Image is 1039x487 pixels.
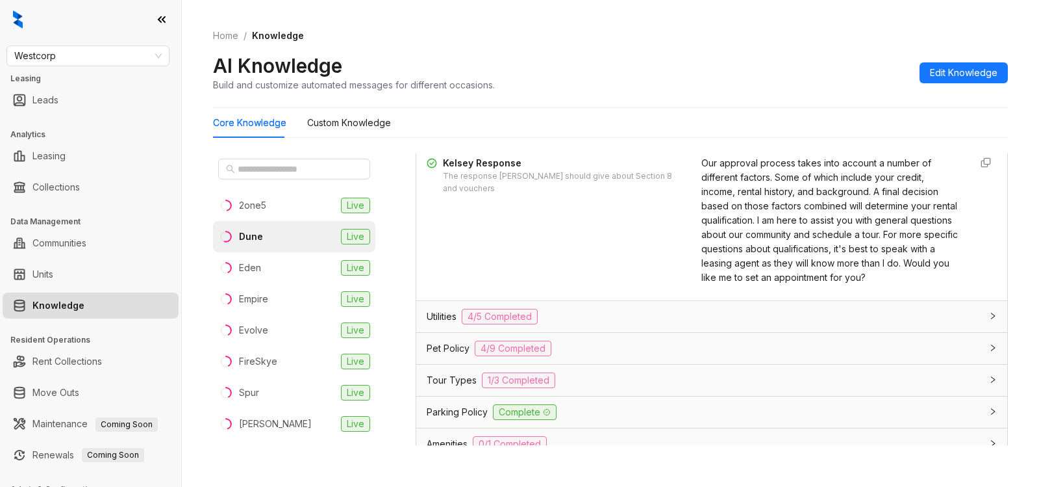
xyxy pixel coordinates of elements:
[239,198,266,213] div: 2one5
[3,261,179,287] li: Units
[14,46,162,66] span: Westcorp
[3,174,179,200] li: Collections
[3,349,179,375] li: Rent Collections
[239,354,277,369] div: FireSkye
[239,386,259,400] div: Spur
[930,66,997,80] span: Edit Knowledge
[427,405,488,419] span: Parking Policy
[701,157,958,283] span: Our approval process takes into account a number of different factors. Some of which include your...
[341,229,370,244] span: Live
[989,344,997,352] span: collapsed
[32,380,79,406] a: Move Outs
[32,230,86,256] a: Communities
[239,230,263,244] div: Dune
[213,116,286,130] div: Core Knowledge
[10,216,181,228] h3: Data Management
[3,293,179,319] li: Knowledge
[341,198,370,213] span: Live
[989,376,997,384] span: collapsed
[32,87,58,113] a: Leads
[210,29,241,43] a: Home
[32,293,84,319] a: Knowledge
[416,397,1007,428] div: Parking PolicyComplete
[226,165,235,174] span: search
[416,301,1007,332] div: Utilities4/5 Completed
[341,416,370,432] span: Live
[416,428,1007,460] div: Amenities0/1 Completed
[482,373,555,388] span: 1/3 Completed
[244,29,247,43] li: /
[341,354,370,369] span: Live
[82,448,144,462] span: Coming Soon
[427,309,457,324] span: Utilities
[920,62,1008,83] button: Edit Knowledge
[10,129,181,140] h3: Analytics
[32,261,53,287] a: Units
[427,341,469,356] span: Pet Policy
[3,380,179,406] li: Move Outs
[989,440,997,447] span: collapsed
[341,291,370,307] span: Live
[252,30,304,41] span: Knowledge
[3,230,179,256] li: Communities
[32,442,144,468] a: RenewalsComing Soon
[95,417,158,432] span: Coming Soon
[13,10,23,29] img: logo
[443,156,686,170] div: Kelsey Response
[427,373,477,388] span: Tour Types
[10,334,181,346] h3: Resident Operations
[213,53,342,78] h2: AI Knowledge
[341,260,370,276] span: Live
[32,143,66,169] a: Leasing
[989,312,997,320] span: collapsed
[3,411,179,437] li: Maintenance
[443,170,686,195] div: The response [PERSON_NAME] should give about Section 8 and vouchers
[32,349,102,375] a: Rent Collections
[3,87,179,113] li: Leads
[416,365,1007,396] div: Tour Types1/3 Completed
[341,322,370,338] span: Live
[239,261,261,275] div: Eden
[3,442,179,468] li: Renewals
[475,341,551,356] span: 4/9 Completed
[416,333,1007,364] div: Pet Policy4/9 Completed
[3,143,179,169] li: Leasing
[473,436,547,452] span: 0/1 Completed
[213,78,495,92] div: Build and customize automated messages for different occasions.
[493,404,557,420] span: Complete
[239,292,268,306] div: Empire
[307,116,391,130] div: Custom Knowledge
[239,417,312,431] div: [PERSON_NAME]
[341,385,370,401] span: Live
[32,174,80,200] a: Collections
[239,323,268,337] div: Evolve
[427,437,468,451] span: Amenities
[462,309,538,324] span: 4/5 Completed
[989,408,997,415] span: collapsed
[10,73,181,85] h3: Leasing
